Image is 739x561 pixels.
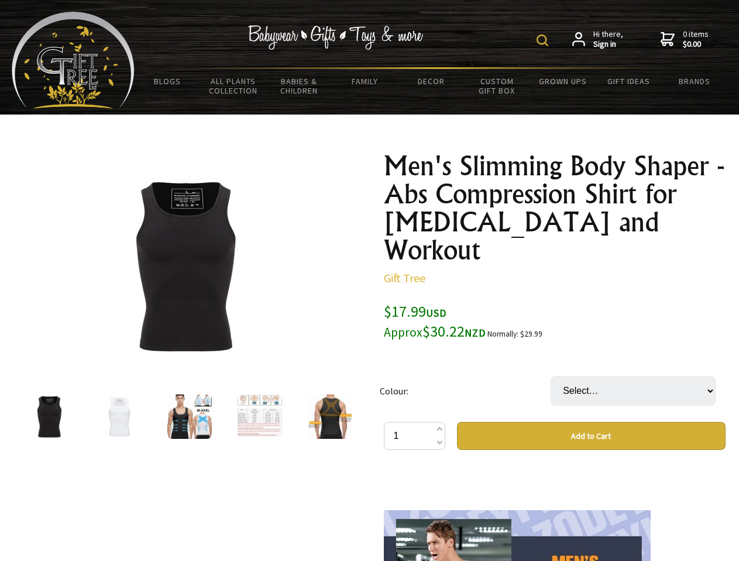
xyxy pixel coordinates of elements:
a: BLOGS [135,69,201,93]
h1: Men's Slimming Body Shaper - Abs Compression Shirt for [MEDICAL_DATA] and Workout [384,152,726,264]
a: Hi there,Sign in [572,29,623,50]
a: All Plants Collection [201,69,267,103]
small: Normally: $29.99 [487,329,542,339]
img: Men's Slimming Body Shaper - Abs Compression Shirt for Gynecomastia and Workout [308,394,352,439]
img: Men's Slimming Body Shaper - Abs Compression Shirt for Gynecomastia and Workout [238,394,282,439]
a: Babies & Children [266,69,332,103]
small: Approx [384,324,422,340]
td: Colour: [380,360,551,422]
a: Brands [662,69,728,93]
span: Hi there, [593,29,623,50]
button: Add to Cart [457,422,726,450]
img: Men's Slimming Body Shaper - Abs Compression Shirt for Gynecomastia and Workout [97,394,142,439]
img: Babywear - Gifts - Toys & more [248,25,424,50]
strong: Sign in [593,39,623,50]
a: Gift Tree [384,271,425,285]
a: 0 items$0.00 [661,29,709,50]
img: Men's Slimming Body Shaper - Abs Compression Shirt for Gynecomastia and Workout [167,394,212,439]
img: Men's Slimming Body Shaper - Abs Compression Shirt for Gynecomastia and Workout [27,394,71,439]
span: USD [426,306,446,320]
a: Grown Ups [530,69,596,93]
a: Gift Ideas [596,69,662,93]
span: NZD [465,326,486,340]
a: Family [332,69,398,93]
img: product search [537,34,548,46]
img: Men's Slimming Body Shaper - Abs Compression Shirt for Gynecomastia and Workout [94,175,276,357]
a: Custom Gift Box [464,69,530,103]
span: 0 items [683,29,709,50]
span: $17.99 $30.22 [384,302,486,341]
strong: $0.00 [683,39,709,50]
img: Babyware - Gifts - Toys and more... [12,12,135,109]
a: Decor [398,69,464,93]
